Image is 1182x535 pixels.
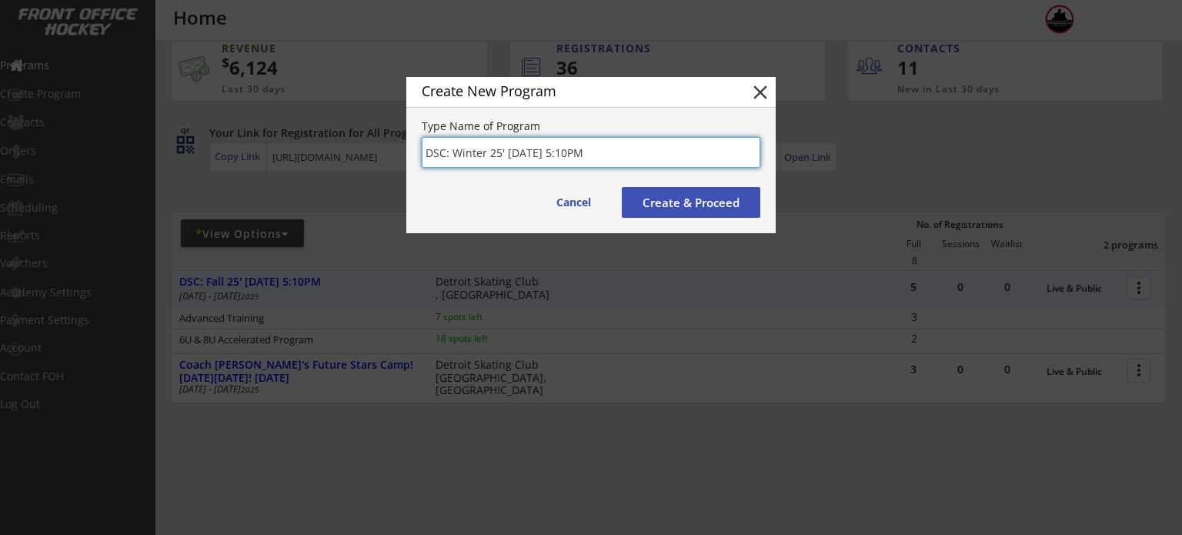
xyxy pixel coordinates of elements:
[541,187,606,218] button: Cancel
[749,81,772,104] button: close
[622,187,760,218] button: Create & Proceed
[422,121,760,132] div: Type Name of Program
[422,137,760,168] input: Awesome Training Camp
[422,84,725,98] div: Create New Program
